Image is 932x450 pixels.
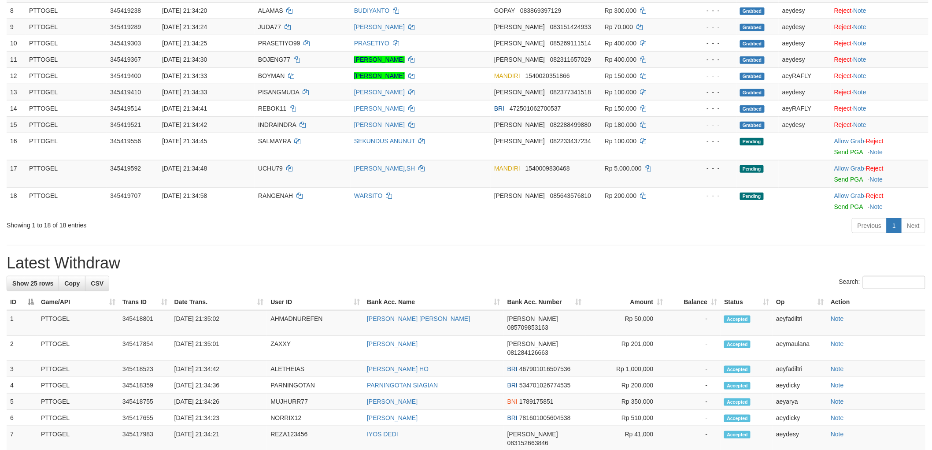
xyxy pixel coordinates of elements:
span: 345419238 [110,7,141,14]
td: 345417655 [119,410,171,426]
input: Search: [863,276,925,289]
span: Rp 100.000 [605,89,636,96]
td: 10 [7,35,26,51]
a: Allow Grab [834,138,864,145]
a: Note [831,315,844,322]
span: Copy 1789175851 to clipboard [519,398,554,405]
span: PRASETIYO99 [258,40,300,47]
td: 16 [7,133,26,160]
a: [PERSON_NAME] [354,105,405,112]
span: RANGENAH [258,192,293,199]
a: Note [854,56,867,63]
span: [PERSON_NAME] [494,138,545,145]
span: [DATE] 21:34:30 [162,56,207,63]
span: Accepted [724,341,751,348]
a: Reject [834,72,852,79]
td: PTTOGEL [37,361,119,377]
td: aeyarya [773,394,827,410]
a: Send PGA [834,176,863,183]
span: Accepted [724,431,751,439]
a: PRASETIYO [354,40,389,47]
span: Grabbed [740,24,765,31]
span: [DATE] 21:34:48 [162,165,207,172]
span: 345419303 [110,40,141,47]
a: Note [831,398,844,405]
span: Copy 534701026774535 to clipboard [519,382,571,389]
span: 345419410 [110,89,141,96]
span: · [834,192,866,199]
a: Note [831,340,844,347]
a: IYOS DEDI [367,431,398,438]
td: 3 [7,361,37,377]
td: ALETHEIAS [267,361,363,377]
span: JUDA77 [258,23,281,30]
th: Bank Acc. Number: activate to sort column ascending [504,294,585,310]
a: Note [854,7,867,14]
span: [DATE] 21:34:45 [162,138,207,145]
span: Rp 300.000 [605,7,636,14]
a: Note [831,431,844,438]
th: Action [827,294,925,310]
td: aeydesy [779,2,831,19]
td: PTTOGEL [26,35,107,51]
span: Copy 082288499880 to clipboard [550,121,591,128]
td: aeydicky [773,410,827,426]
a: Note [854,72,867,79]
span: ALAMAS [258,7,283,14]
span: Accepted [724,398,751,406]
td: [DATE] 21:34:23 [171,410,267,426]
span: Rp 200.000 [605,192,636,199]
span: [DATE] 21:34:33 [162,72,207,79]
span: Accepted [724,415,751,422]
td: PTTOGEL [26,84,107,100]
span: UCHU79 [258,165,283,172]
td: · [831,19,928,35]
a: Reject [834,105,852,112]
span: Grabbed [740,56,765,64]
a: Note [831,414,844,421]
a: Reject [866,165,884,172]
a: Reject [866,138,884,145]
a: Send PGA [834,149,863,156]
span: Copy 1540009830468 to clipboard [525,165,570,172]
span: CSV [91,280,104,287]
span: [PERSON_NAME] [507,431,558,438]
td: · [831,116,928,133]
span: Copy 081284126663 to clipboard [507,349,548,356]
a: Note [854,23,867,30]
td: 15 [7,116,26,133]
a: [PERSON_NAME] [PERSON_NAME] [367,315,470,322]
span: 345419592 [110,165,141,172]
td: Rp 350,000 [585,394,667,410]
td: aeymaulana [773,336,827,361]
span: 345419367 [110,56,141,63]
a: [PERSON_NAME] HO [367,365,429,372]
td: PTTOGEL [37,394,119,410]
span: [DATE] 21:34:58 [162,192,207,199]
td: 12 [7,67,26,84]
span: Copy 082233437234 to clipboard [550,138,591,145]
span: Copy 1540020351866 to clipboard [525,72,570,79]
td: aeyRAFLY [779,100,831,116]
td: 8 [7,2,26,19]
th: Game/API: activate to sort column ascending [37,294,119,310]
span: Grabbed [740,105,765,113]
span: Accepted [724,382,751,390]
a: CSV [85,276,109,291]
td: PTTOGEL [37,410,119,426]
span: Grabbed [740,89,765,97]
span: BRI [494,105,504,112]
td: PTTOGEL [26,67,107,84]
div: - - - [686,88,733,97]
td: [DATE] 21:34:42 [171,361,267,377]
span: Pending [740,138,764,145]
span: [PERSON_NAME] [494,40,545,47]
span: Rp 150.000 [605,105,636,112]
th: Balance: activate to sort column ascending [666,294,721,310]
div: - - - [686,71,733,80]
td: 6 [7,410,37,426]
div: - - - [686,22,733,31]
a: Reject [834,121,852,128]
td: PTTOGEL [37,377,119,394]
td: Rp 200,000 [585,377,667,394]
